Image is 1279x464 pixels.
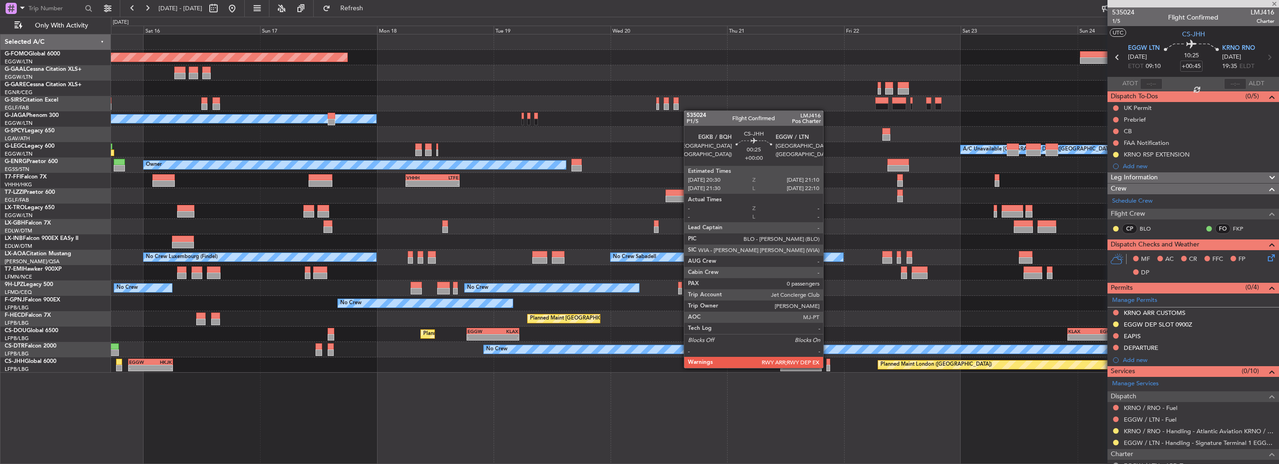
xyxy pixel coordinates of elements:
div: Sat 16 [144,26,261,34]
div: EGGW [1092,328,1115,334]
a: EGGW/LTN [5,120,33,127]
div: Sun 17 [260,26,377,34]
span: LX-TRO [5,205,25,211]
a: F-GPNJFalcon 900EX [5,297,60,303]
a: G-SPCYLegacy 650 [5,128,55,134]
span: [DATE] - [DATE] [158,4,202,13]
div: Add new [1123,356,1274,364]
a: LX-AOACitation Mustang [5,251,71,257]
div: Add new [1123,162,1274,170]
div: DEPARTURE [1124,344,1158,352]
span: ALDT [1249,79,1264,89]
span: KRNO RNO [1222,44,1255,53]
div: Sat 23 [961,26,1078,34]
span: G-SIRS [5,97,22,103]
a: LFPB/LBG [5,304,29,311]
div: No Crew [117,281,138,295]
div: Prebrief [1124,116,1146,123]
span: G-GAAL [5,67,26,72]
div: Mon 18 [377,26,494,34]
span: CR [1189,255,1197,264]
span: AC [1165,255,1174,264]
span: MF [1141,255,1150,264]
a: LFPB/LBG [5,320,29,327]
span: 19:35 [1222,62,1237,71]
span: 535024 [1112,7,1135,17]
button: Refresh [318,1,374,16]
div: - [1092,334,1115,340]
div: - [129,365,151,371]
a: KRNO / RNO - Fuel [1124,404,1177,412]
span: Permits [1111,283,1133,293]
div: KLAX [1068,328,1092,334]
div: - [468,334,493,340]
div: Planned Maint London ([GEOGRAPHIC_DATA]) [880,358,992,372]
a: LFMD/CEQ [5,289,32,296]
a: G-JAGAPhenom 300 [5,113,59,118]
span: Leg Information [1111,172,1158,183]
a: CS-DOUGlobal 6500 [5,328,58,334]
a: LFPB/LBG [5,366,29,373]
span: CS-DOU [5,328,27,334]
span: LMJ416 [1251,7,1274,17]
a: Schedule Crew [1112,197,1153,206]
span: FFC [1212,255,1223,264]
span: 1/5 [1112,17,1135,25]
a: KRNO / RNO - Handling - Atlantic Aviation KRNO / RNO [1124,427,1274,435]
a: EGLF/FAB [5,104,29,111]
span: Dispatch Checks and Weather [1111,239,1199,250]
span: G-FOMO [5,51,28,57]
div: - [1068,334,1092,340]
span: Refresh [332,5,371,12]
div: KRNO ARR CUSTOMS [1124,309,1185,317]
span: Only With Activity [24,22,98,29]
span: (0/5) [1245,91,1259,101]
div: UK Permit [1124,104,1152,112]
a: LX-INBFalcon 900EX EASy II [5,236,78,241]
a: G-FOMOGlobal 6000 [5,51,60,57]
span: G-ENRG [5,159,27,164]
div: No Crew [486,342,508,356]
div: VHHH [406,175,433,180]
span: 9H-LPZ [5,282,23,287]
div: CP [1122,224,1137,234]
div: - [493,334,518,340]
div: EGGW DEP SLOT 0900Z [1124,321,1192,328]
a: T7-LZZIPraetor 600 [5,190,55,195]
div: No Crew Luxembourg (Findel) [146,250,218,264]
div: FAA Notification [1124,139,1169,147]
a: G-GARECessna Citation XLS+ [5,82,82,88]
div: - [801,365,821,371]
a: EGGW/LTN [5,212,33,219]
a: G-SIRSCitation Excel [5,97,58,103]
a: T7-FFIFalcon 7X [5,174,47,180]
div: - [433,181,459,186]
span: G-JAGA [5,113,26,118]
div: EAPIS [1124,332,1141,340]
span: T7-LZZI [5,190,24,195]
span: Charter [1251,17,1274,25]
button: Only With Activity [10,18,101,33]
a: G-GAALCessna Citation XLS+ [5,67,82,72]
div: Planned Maint [GEOGRAPHIC_DATA] ([GEOGRAPHIC_DATA]) [423,327,570,341]
div: Sun 24 [1078,26,1195,34]
div: Flight Confirmed [1168,13,1218,22]
a: EDLW/DTM [5,243,32,250]
span: G-SPCY [5,128,25,134]
span: 10:25 [1184,51,1199,61]
div: EGGW [468,328,493,334]
a: EGSS/STN [5,166,29,173]
a: LGAV/ATH [5,135,30,142]
a: Manage Permits [1112,296,1157,305]
span: T7-EMI [5,266,23,272]
a: CS-DTRFalcon 2000 [5,343,56,349]
button: UTC [1110,28,1126,37]
a: LFPB/LBG [5,335,29,342]
span: LX-AOA [5,251,26,257]
div: KRNO RSP EXTENSION [1124,150,1190,158]
a: BLO [1140,225,1161,233]
span: (0/10) [1242,366,1259,376]
div: EGGW [129,359,151,365]
input: Trip Number [28,1,82,15]
div: CB [1124,127,1132,135]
